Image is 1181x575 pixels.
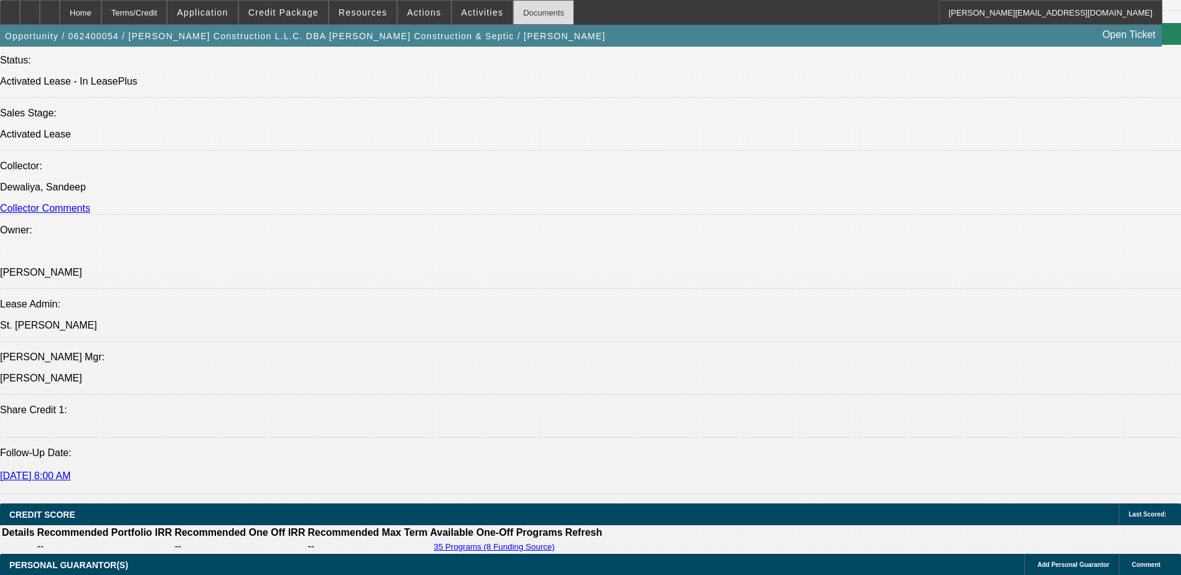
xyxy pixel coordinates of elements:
[36,526,172,539] th: Recommended Portfolio IRR
[565,526,603,539] th: Refresh
[307,526,428,539] th: Recommended Max Term
[1098,24,1160,45] a: Open Ticket
[452,1,513,24] button: Activities
[430,541,558,552] button: 35 Programs (8 Funding Source)
[1,526,35,539] th: Details
[329,1,397,24] button: Resources
[177,7,228,17] span: Application
[407,7,441,17] span: Actions
[239,1,328,24] button: Credit Package
[9,510,75,520] span: CREDIT SCORE
[461,7,504,17] span: Activities
[1132,561,1160,568] span: Comment
[9,560,128,570] span: PERSONAL GUARANTOR(S)
[174,540,306,553] td: --
[398,1,451,24] button: Actions
[430,526,563,539] th: Available One-Off Programs
[1129,511,1167,518] span: Last Scored:
[339,7,387,17] span: Resources
[248,7,319,17] span: Credit Package
[167,1,237,24] button: Application
[36,540,172,553] td: --
[174,526,306,539] th: Recommended One Off IRR
[5,31,606,41] span: Opportunity / 062400054 / [PERSON_NAME] Construction L.L.C. DBA [PERSON_NAME] Construction & Sept...
[307,540,428,553] td: --
[1037,561,1109,568] span: Add Personal Guarantor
